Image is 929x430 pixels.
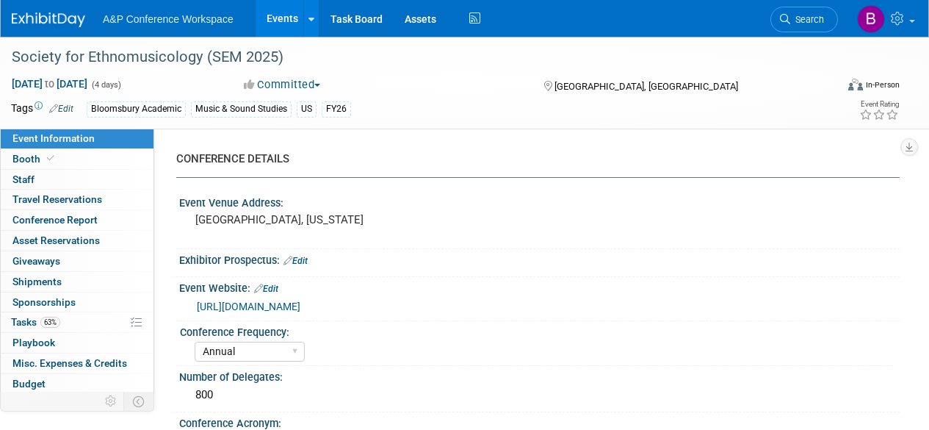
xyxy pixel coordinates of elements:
[12,378,46,390] span: Budget
[12,296,76,308] span: Sponsorships
[40,317,60,328] span: 63%
[124,392,154,411] td: Toggle Event Tabs
[1,272,153,292] a: Shipments
[47,154,54,162] i: Booth reservation complete
[1,312,153,332] a: Tasks63%
[195,213,463,226] pre: [GEOGRAPHIC_DATA], [US_STATE]
[176,151,889,167] div: CONFERENCE DETAILS
[1,251,153,271] a: Giveaways
[11,316,60,328] span: Tasks
[283,256,308,266] a: Edit
[12,234,100,246] span: Asset Reservations
[12,132,95,144] span: Event Information
[197,301,300,312] a: [URL][DOMAIN_NAME]
[87,101,186,117] div: Bloomsbury Academic
[191,101,292,117] div: Music & Sound Studies
[190,384,889,406] div: 800
[12,214,98,226] span: Conference Report
[848,79,863,90] img: Format-Inperson.png
[1,333,153,353] a: Playbook
[43,78,57,90] span: to
[12,337,55,348] span: Playbook
[12,193,102,205] span: Travel Reservations
[103,13,234,25] span: A&P Conference Workspace
[254,284,278,294] a: Edit
[857,5,885,33] img: Brenna Akerman
[12,153,57,165] span: Booth
[179,366,900,384] div: Number of Delegates:
[1,149,153,169] a: Booth
[1,374,153,394] a: Budget
[770,76,900,98] div: Event Format
[179,192,900,210] div: Event Venue Address:
[1,210,153,230] a: Conference Report
[180,321,893,340] div: Conference Frequency:
[859,101,899,108] div: Event Rating
[239,77,326,93] button: Committed
[49,104,73,114] a: Edit
[1,354,153,373] a: Misc. Expenses & Credits
[1,231,153,251] a: Asset Reservations
[1,293,153,312] a: Sponsorships
[179,277,900,296] div: Event Website:
[11,77,88,90] span: [DATE] [DATE]
[1,170,153,190] a: Staff
[554,81,738,92] span: [GEOGRAPHIC_DATA], [GEOGRAPHIC_DATA]
[297,101,317,117] div: US
[12,12,85,27] img: ExhibitDay
[790,14,824,25] span: Search
[7,44,824,71] div: Society for Ethnomusicology (SEM 2025)
[865,79,900,90] div: In-Person
[770,7,838,32] a: Search
[179,249,900,268] div: Exhibitor Prospectus:
[12,276,62,287] span: Shipments
[12,173,35,185] span: Staff
[322,101,351,117] div: FY26
[1,190,153,209] a: Travel Reservations
[90,80,121,90] span: (4 days)
[12,357,127,369] span: Misc. Expenses & Credits
[98,392,124,411] td: Personalize Event Tab Strip
[1,129,153,148] a: Event Information
[12,255,60,267] span: Giveaways
[11,101,73,118] td: Tags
